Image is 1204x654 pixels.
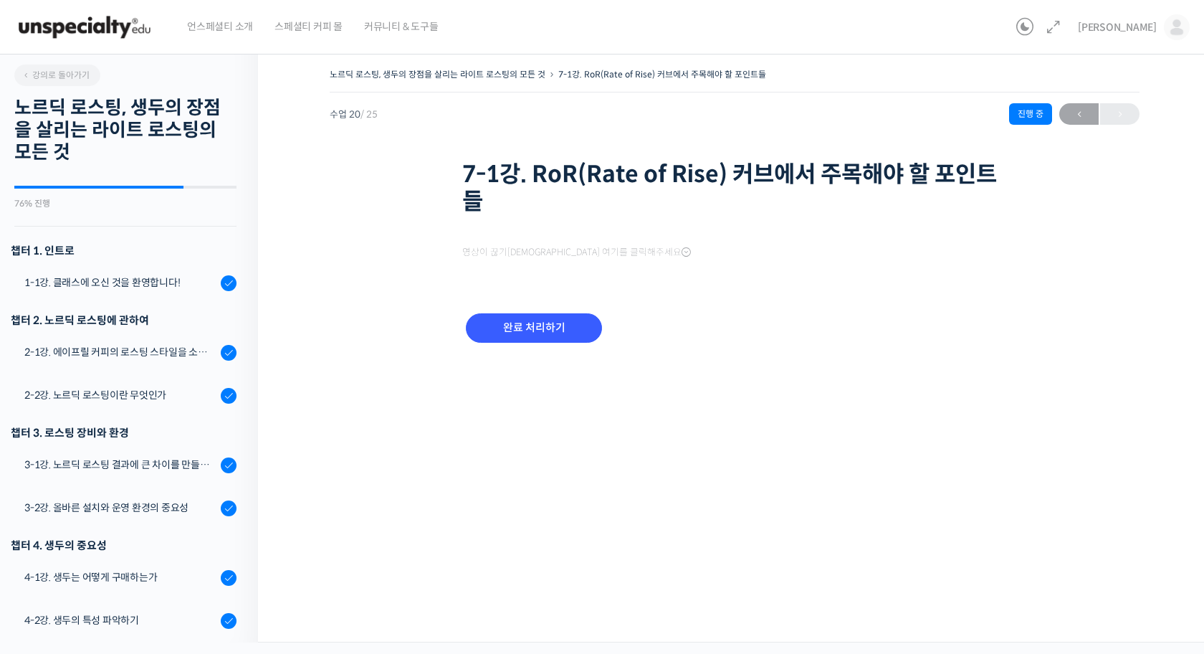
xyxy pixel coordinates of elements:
[21,70,90,80] span: 강의로 돌아가기
[11,241,236,260] h3: 챕터 1. 인트로
[1059,103,1099,125] a: ←이전
[1009,103,1052,125] div: 진행 중
[14,65,100,86] a: 강의로 돌아가기
[11,536,236,555] div: 챕터 4. 생두의 중요성
[462,161,1007,216] h1: 7-1강. RoR(Rate of Rise) 커브에서 주목해야 할 포인트들
[466,313,602,343] input: 완료 처리하기
[24,457,216,473] div: 3-1강. 노르딕 로스팅 결과에 큰 차이를 만들어내는 로스팅 머신의 종류와 환경
[360,108,378,120] span: / 25
[24,569,216,585] div: 4-1강. 생두는 어떻게 구매하는가
[11,311,236,330] div: 챕터 2. 노르딕 로스팅에 관하여
[1078,21,1157,34] span: [PERSON_NAME]
[558,69,766,80] a: 7-1강. RoR(Rate of Rise) 커브에서 주목해야 할 포인트들
[24,275,216,290] div: 1-1강. 클래스에 오신 것을 환영합니다!
[11,423,236,442] div: 챕터 3. 로스팅 장비와 환경
[462,247,691,258] span: 영상이 끊기[DEMOGRAPHIC_DATA] 여기를 클릭해주세요
[24,500,216,516] div: 3-2강. 올바른 설치와 운영 환경의 중요성
[14,97,236,164] h2: 노르딕 로스팅, 생두의 장점을 살리는 라이트 로스팅의 모든 것
[24,387,216,403] div: 2-2강. 노르딕 로스팅이란 무엇인가
[24,612,216,628] div: 4-2강. 생두의 특성 파악하기
[14,199,236,208] div: 76% 진행
[330,69,545,80] a: 노르딕 로스팅, 생두의 장점을 살리는 라이트 로스팅의 모든 것
[1059,105,1099,124] span: ←
[330,110,378,119] span: 수업 20
[24,344,216,360] div: 2-1강. 에이프릴 커피의 로스팅 스타일을 소개합니다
